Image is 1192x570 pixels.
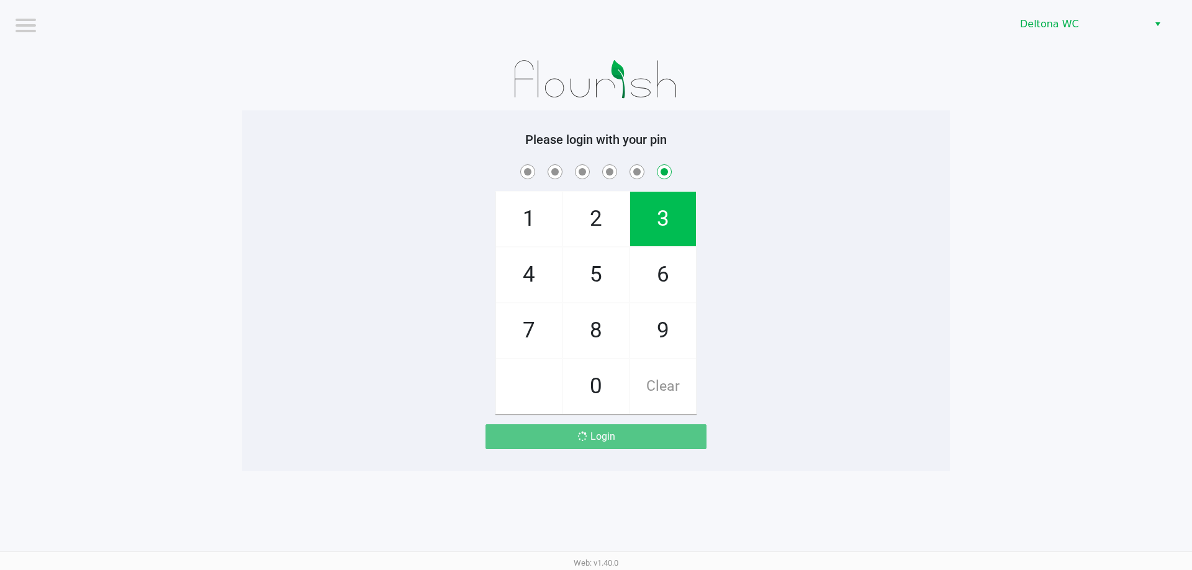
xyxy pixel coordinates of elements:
[630,192,696,246] span: 3
[496,192,562,246] span: 1
[563,247,629,302] span: 5
[251,132,941,147] h5: Please login with your pin
[496,303,562,358] span: 7
[1149,13,1167,35] button: Select
[563,192,629,246] span: 2
[630,359,696,414] span: Clear
[496,247,562,302] span: 4
[574,558,618,568] span: Web: v1.40.0
[1020,17,1141,32] span: Deltona WC
[563,303,629,358] span: 8
[630,303,696,358] span: 9
[630,247,696,302] span: 6
[563,359,629,414] span: 0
